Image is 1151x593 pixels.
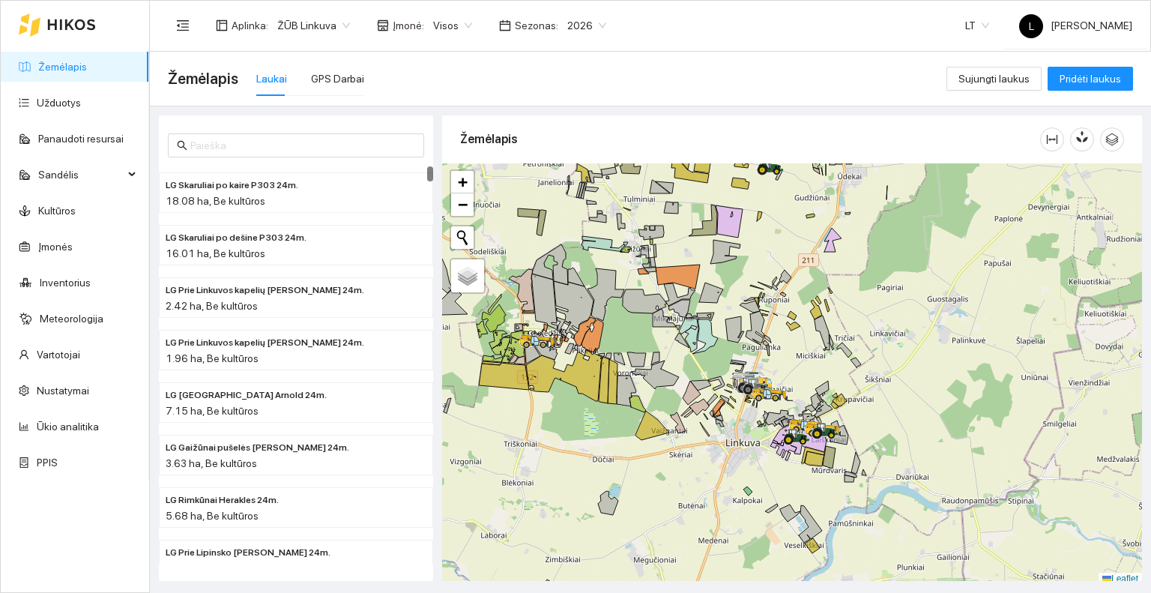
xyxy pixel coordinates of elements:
span: Visos [433,14,472,37]
a: Inventorius [40,277,91,289]
span: 18.08 ha, Be kultūros [166,195,265,207]
a: Sujungti laukus [946,73,1042,85]
a: Zoom out [451,193,474,216]
button: menu-fold [168,10,198,40]
span: Žemėlapis [168,67,238,91]
a: Užduotys [37,97,81,109]
a: Layers [451,259,484,292]
span: Pridėti laukus [1060,70,1121,87]
span: 1.96 ha, Be kultūros [166,352,259,364]
button: Sujungti laukus [946,67,1042,91]
span: 16.01 ha, Be kultūros [166,247,265,259]
input: Paieška [190,137,415,154]
span: Įmonė : [393,17,424,34]
span: column-width [1041,133,1063,145]
span: shop [377,19,389,31]
button: Initiate a new search [451,226,474,249]
span: 2.69 ha, Be kultūros [166,562,258,574]
span: LG Skaruliai po kaire P303 24m. [166,178,298,193]
span: − [458,195,468,214]
a: Žemėlapis [38,61,87,73]
a: Vartotojai [37,349,80,361]
a: Ūkio analitika [37,421,99,433]
span: LG Prie Linkuvos kapelių Herakles 24m. [166,283,364,298]
a: Meteorologija [40,313,103,325]
a: PPIS [37,457,58,469]
span: layout [216,19,228,31]
span: + [458,172,468,191]
span: calendar [499,19,511,31]
a: Panaudoti resursai [38,133,124,145]
span: LG Skaruliai po dešine P303 24m. [166,231,306,245]
button: Pridėti laukus [1048,67,1133,91]
a: Pridėti laukus [1048,73,1133,85]
span: Sandėlis [38,160,124,190]
a: Zoom in [451,171,474,193]
span: 3.63 ha, Be kultūros [166,457,257,469]
span: 2.42 ha, Be kultūros [166,300,258,312]
span: Aplinka : [232,17,268,34]
span: ŽŪB Linkuva [277,14,350,37]
span: LG Prie Linkuvos kapelių Herakles 24m. [166,336,364,350]
span: search [177,140,187,151]
span: 5.68 ha, Be kultūros [166,510,259,522]
span: L [1029,14,1034,38]
span: 2026 [567,14,606,37]
span: LT [965,14,989,37]
a: Leaflet [1102,574,1138,584]
span: menu-fold [176,19,190,32]
span: LG Gaižūnai pušelės Herakles 24m. [166,441,349,455]
div: Žemėlapis [460,118,1040,160]
div: Laukai [256,70,287,87]
span: Sezonas : [515,17,558,34]
span: LG Tričių piliakalnis Arnold 24m. [166,388,327,403]
a: Kultūros [38,205,76,217]
span: LG Rimkūnai Herakles 24m. [166,493,279,508]
span: 7.15 ha, Be kultūros [166,405,259,417]
button: column-width [1040,127,1064,151]
span: LG Prie Lipinsko Herakles 24m. [166,546,330,560]
a: Įmonės [38,241,73,253]
span: Sujungti laukus [958,70,1030,87]
a: Nustatymai [37,385,89,397]
span: [PERSON_NAME] [1019,19,1132,31]
div: GPS Darbai [311,70,364,87]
